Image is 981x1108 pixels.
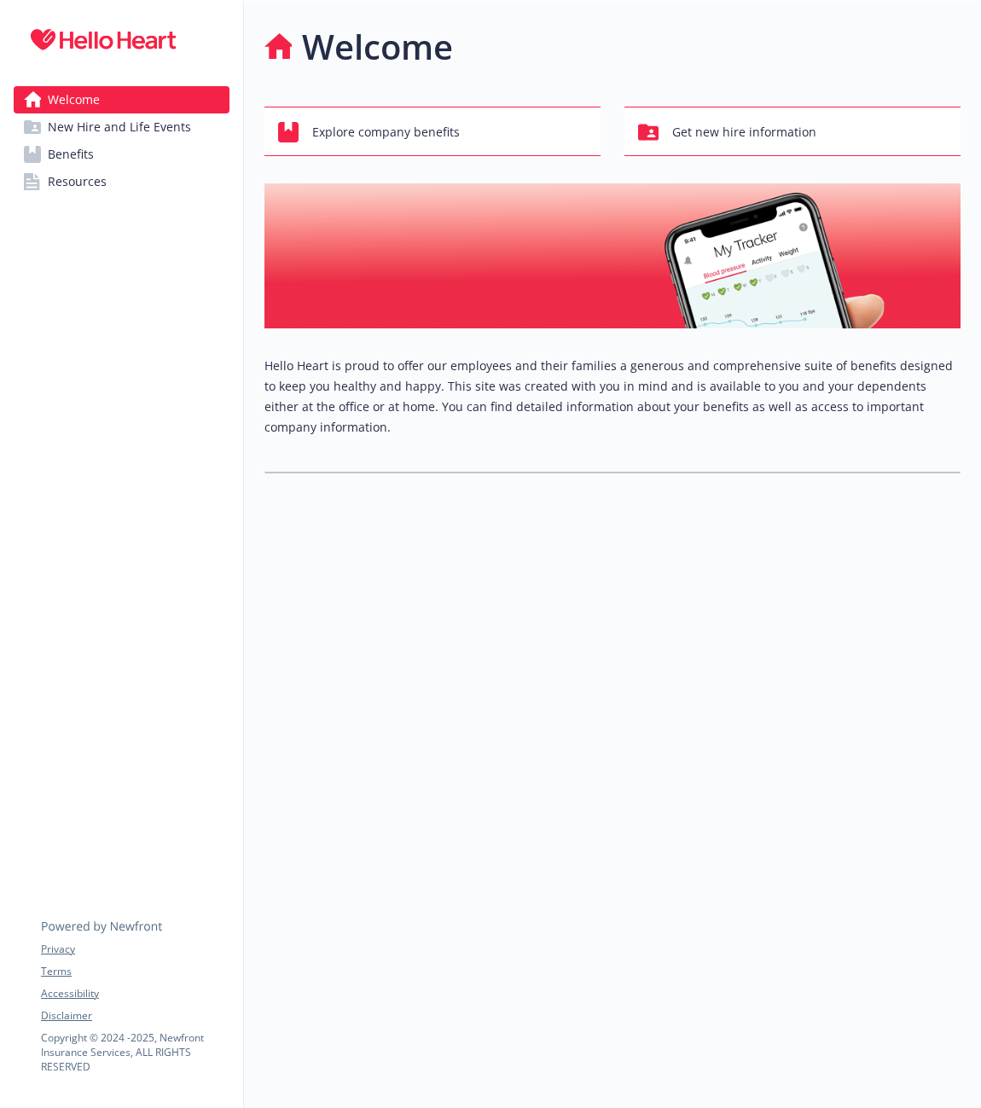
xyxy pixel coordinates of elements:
[264,107,601,156] button: Explore company benefits
[14,168,229,195] a: Resources
[41,942,229,957] a: Privacy
[264,183,961,328] img: overview page banner
[264,356,961,438] p: Hello Heart is proud to offer our employees and their families a generous and comprehensive suite...
[48,113,191,141] span: New Hire and Life Events
[48,141,94,168] span: Benefits
[302,21,453,73] h1: Welcome
[41,1008,229,1024] a: Disclaimer
[14,86,229,113] a: Welcome
[41,1030,229,1074] p: Copyright © 2024 - 2025 , Newfront Insurance Services, ALL RIGHTS RESERVED
[14,141,229,168] a: Benefits
[48,168,107,195] span: Resources
[312,116,460,148] span: Explore company benefits
[41,964,229,979] a: Terms
[14,113,229,141] a: New Hire and Life Events
[672,116,816,148] span: Get new hire information
[624,107,961,156] button: Get new hire information
[41,986,229,1001] a: Accessibility
[48,86,100,113] span: Welcome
